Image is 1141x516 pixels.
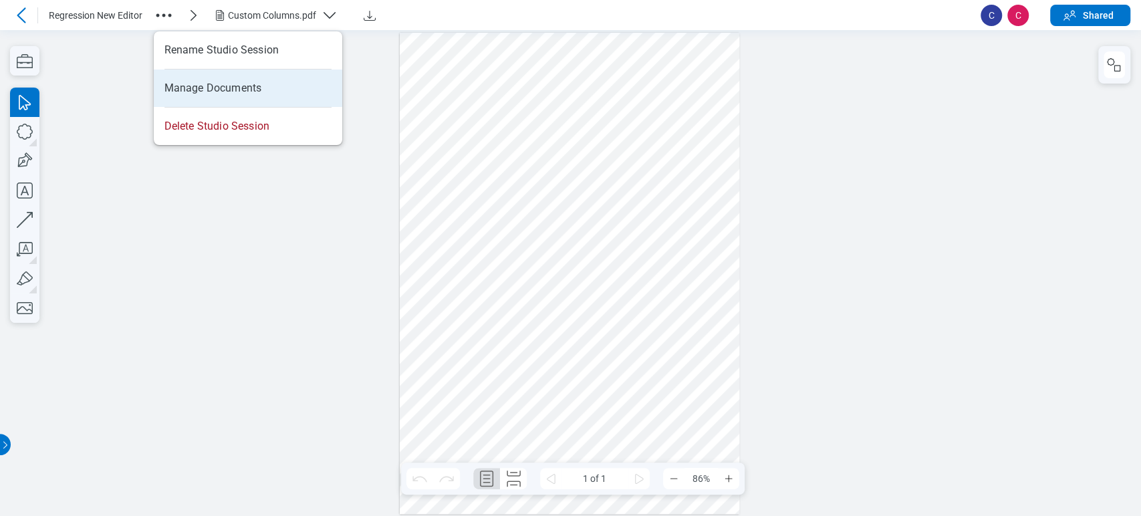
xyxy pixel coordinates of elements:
[981,5,1002,26] span: C
[1050,5,1130,26] button: Shared
[1007,5,1029,26] span: C
[561,468,628,489] span: 1 of 1
[49,9,142,22] span: Regression New Editor
[500,468,527,489] button: Continuous Page Layout
[228,9,316,22] div: Custom Columns.pdf
[164,43,279,57] span: Rename Studio Session
[164,81,262,96] span: Manage Documents
[1083,9,1114,22] span: Shared
[164,119,269,134] span: Delete Studio Session
[406,468,433,489] button: Undo
[684,468,718,489] span: 86%
[433,468,460,489] button: Redo
[212,5,348,26] button: Custom Columns.pdf
[359,5,380,26] button: Download
[473,468,500,489] button: Single Page Layout
[663,468,684,489] button: Zoom Out
[718,468,739,489] button: Zoom In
